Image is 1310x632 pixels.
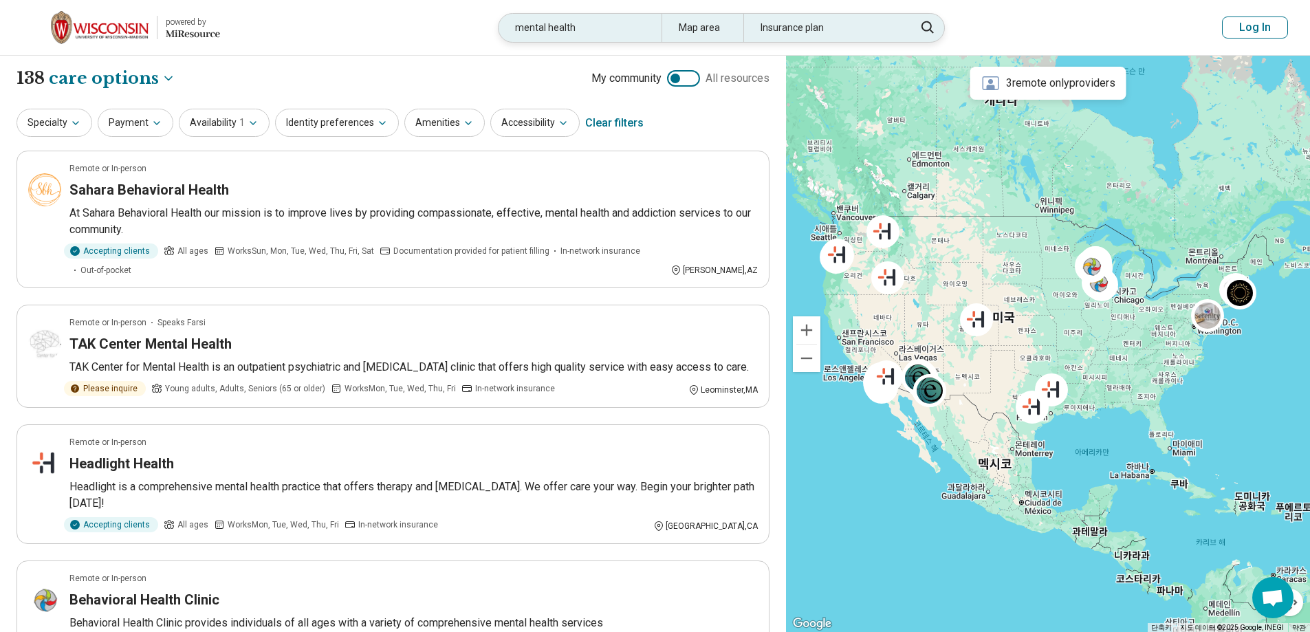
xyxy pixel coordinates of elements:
span: My community [591,70,662,87]
span: In-network insurance [358,519,438,531]
h3: Behavioral Health Clinic [69,590,219,609]
div: Insurance plan [743,14,906,42]
span: All ages [177,519,208,531]
p: Behavioral Health Clinic provides individuals of all ages with a variety of comprehensive mental ... [69,615,758,631]
span: In-network insurance [560,245,640,257]
div: 3 remote only providers [970,67,1126,100]
p: Remote or In-person [69,162,146,175]
button: 축소 [793,345,820,372]
span: Works Mon, Tue, Wed, Thu, Fri [228,519,339,531]
div: [PERSON_NAME] , AZ [670,264,758,276]
span: All resources [706,70,769,87]
button: Amenities [404,109,485,137]
div: mental health [499,14,662,42]
div: Accepting clients [64,517,158,532]
button: Log In [1222,17,1288,39]
div: Leominster , MA [688,384,758,396]
button: 확대 [793,316,820,344]
span: Documentation provided for patient filling [393,245,549,257]
img: University of Wisconsin-Madison [51,11,149,44]
button: Availability1 [179,109,270,137]
p: At Sahara Behavioral Health our mission is to improve lives by providing compassionate, effective... [69,205,758,238]
a: University of Wisconsin-Madisonpowered by [22,11,220,44]
p: Remote or In-person [69,316,146,329]
p: Remote or In-person [69,572,146,585]
span: All ages [177,245,208,257]
h3: TAK Center Mental Health [69,334,232,353]
p: Headlight is a comprehensive mental health practice that offers therapy and [MEDICAL_DATA]. We of... [69,479,758,512]
a: 채팅 열기 [1252,577,1293,618]
span: In-network insurance [475,382,555,395]
span: Works Mon, Tue, Wed, Thu, Fri [345,382,456,395]
div: Accepting clients [64,243,158,259]
p: Remote or In-person [69,436,146,448]
button: Identity preferences [275,109,399,137]
button: Payment [98,109,173,137]
button: Specialty [17,109,92,137]
span: Young adults, Adults, Seniors (65 or older) [165,382,325,395]
div: Map area [662,14,743,42]
a: 약관(새 탭에서 열기) [1292,624,1306,631]
span: Works Sun, Mon, Tue, Wed, Thu, Fri, Sat [228,245,374,257]
h3: Sahara Behavioral Health [69,180,229,199]
button: Accessibility [490,109,580,137]
span: Speaks Farsi [157,316,206,329]
div: [GEOGRAPHIC_DATA] , CA [653,520,758,532]
span: 지도 데이터 ©2025 Google, INEGI [1180,624,1284,631]
div: Clear filters [585,107,644,140]
button: Care options [49,67,175,90]
div: Please inquire [64,381,146,396]
span: Out-of-pocket [80,264,131,276]
h1: 138 [17,67,175,90]
p: TAK Center for Mental Health is an outpatient psychiatric and [MEDICAL_DATA] clinic that offers h... [69,359,758,375]
span: care options [49,67,159,90]
div: powered by [166,16,220,28]
span: 1 [239,116,245,130]
h3: Headlight Health [69,454,174,473]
